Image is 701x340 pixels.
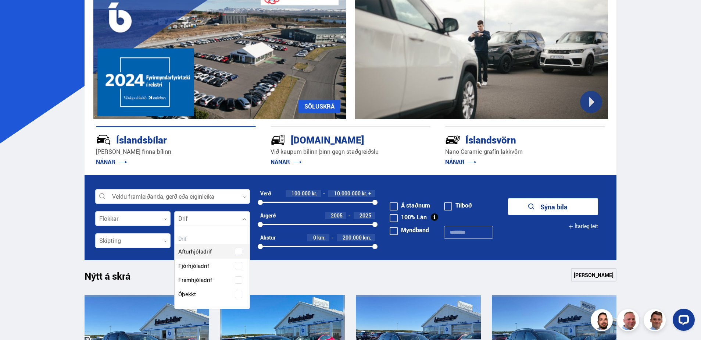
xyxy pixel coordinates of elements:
span: 2025 [360,212,371,219]
a: NÁNAR [445,158,476,166]
div: Árgerð [260,213,276,219]
span: 10.000.000 [334,190,361,197]
span: kr. [312,191,317,196]
span: Fjórhjóladrif [178,261,209,271]
button: Sýna bíla [508,198,598,215]
span: 200.000 [343,234,362,241]
span: + [368,191,371,196]
span: Framhjóladrif [178,275,212,285]
img: siFngHWaQ9KaOqBr.png [618,310,640,332]
p: Nano Ceramic grafín lakkvörn [445,148,605,156]
button: Ítarleg leit [568,218,598,235]
img: JRvxyua_JYH6wB4c.svg [96,132,111,148]
p: [PERSON_NAME] finna bílinn [96,148,256,156]
a: NÁNAR [96,158,127,166]
iframe: LiveChat chat widget [667,306,698,337]
label: Tilboð [444,202,472,208]
div: [DOMAIN_NAME] [271,133,404,146]
img: tr5P-W3DuiFaO7aO.svg [271,132,286,148]
img: nhp88E3Fdnt1Opn2.png [592,310,614,332]
img: FbJEzSuNWCJXmdc-.webp [645,310,667,332]
p: Við kaupum bílinn þinn gegn staðgreiðslu [271,148,430,156]
span: kr. [362,191,367,196]
span: Óþekkt [178,289,196,300]
a: [PERSON_NAME] [571,268,616,281]
h1: Nýtt á skrá [85,270,143,286]
label: 100% Lán [390,214,427,220]
span: 100.000 [292,190,311,197]
span: 2005 [331,212,343,219]
div: Akstur [260,235,276,241]
img: -Svtn6bYgwAsiwNX.svg [445,132,461,148]
span: km. [363,235,371,241]
span: km. [317,235,326,241]
div: Íslandsvörn [445,133,579,146]
span: Afturhjóladrif [178,246,212,257]
label: Á staðnum [390,202,430,208]
a: NÁNAR [271,158,302,166]
div: Íslandsbílar [96,133,230,146]
span: 0 [313,234,316,241]
div: Verð [260,191,271,196]
label: Myndband [390,227,429,233]
a: SÖLUSKRÁ [298,100,340,113]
